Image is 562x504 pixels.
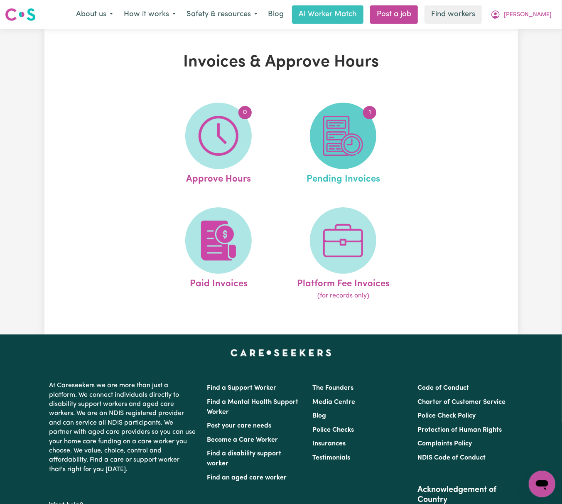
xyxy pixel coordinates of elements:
a: Testimonials [312,455,350,461]
span: 0 [238,106,252,119]
a: Paid Invoices [159,207,278,301]
a: Media Centre [312,399,355,406]
a: AI Worker Match [292,5,363,24]
a: Blog [312,413,326,419]
a: Find a Support Worker [207,385,277,391]
button: Safety & resources [181,6,263,23]
button: About us [71,6,118,23]
iframe: Button to launch messaging window [529,471,555,497]
span: (for records only) [317,291,369,301]
a: Police Checks [312,427,354,433]
button: How it works [118,6,181,23]
a: Find a disability support worker [207,450,282,467]
a: Police Check Policy [417,413,476,419]
a: Complaints Policy [417,440,472,447]
span: 1 [363,106,376,119]
span: [PERSON_NAME] [504,10,552,20]
h1: Invoices & Approve Hours [128,52,434,72]
button: My Account [485,6,557,23]
span: Paid Invoices [190,274,248,291]
a: Post a job [370,5,418,24]
a: Careseekers home page [231,349,331,356]
a: Charter of Customer Service [417,399,506,406]
img: Careseekers logo [5,7,36,22]
a: Find workers [425,5,482,24]
a: Approve Hours [159,103,278,187]
a: Careseekers logo [5,5,36,24]
a: Pending Invoices [283,103,403,187]
span: Approve Hours [186,169,251,187]
span: Pending Invoices [307,169,380,187]
a: Find an aged care worker [207,474,287,481]
span: Platform Fee Invoices [297,274,390,291]
a: Code of Conduct [417,385,469,391]
a: Insurances [312,440,346,447]
a: NDIS Code of Conduct [417,455,486,461]
a: Become a Care Worker [207,437,278,443]
a: Protection of Human Rights [417,427,502,433]
a: The Founders [312,385,353,391]
a: Post your care needs [207,423,272,429]
a: Blog [263,5,289,24]
a: Find a Mental Health Support Worker [207,399,299,415]
a: Platform Fee Invoices(for records only) [283,207,403,301]
p: At Careseekers we are more than just a platform. We connect individuals directly to disability su... [49,378,197,477]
